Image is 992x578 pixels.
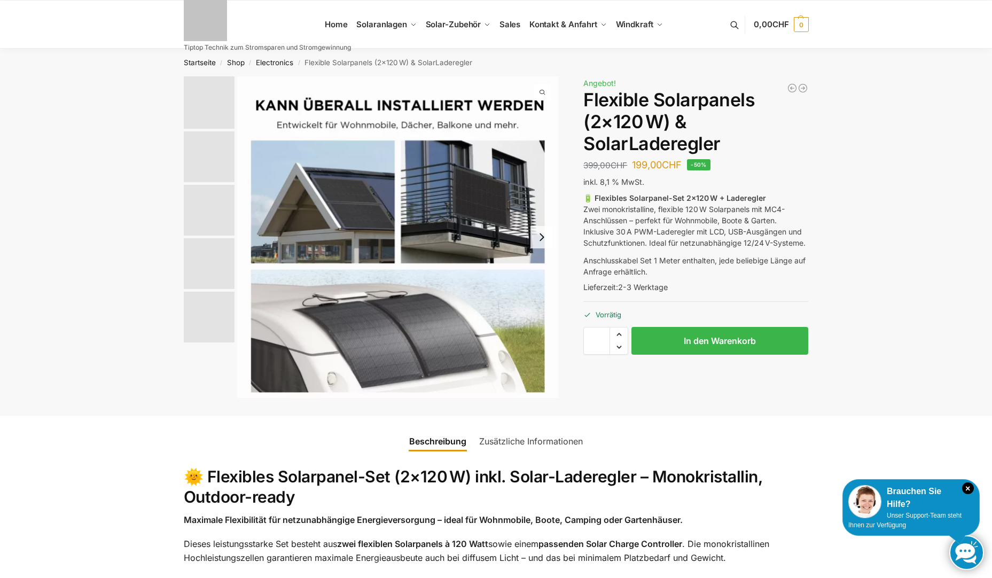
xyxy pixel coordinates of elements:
a: Windkraft [611,1,667,49]
p: Tiptop Technik zum Stromsparen und Stromgewinnung [184,44,351,51]
p: Vorrätig [583,301,808,320]
span: / [293,59,304,67]
input: Produktmenge [583,327,610,355]
a: 0,00CHF 0 [754,9,808,41]
a: Zusätzliche Informationen [473,428,589,454]
p: Dieses leistungsstarke Set besteht aus sowie einem . Die monokristallinen Hochleistungszellen gar... [184,537,809,565]
strong: zwei flexiblen Solarpanels à 120 Watt [337,538,488,549]
div: Brauchen Sie Hilfe? [848,485,974,511]
bdi: 399,00 [583,160,627,170]
a: Electronics [256,58,293,67]
strong: passenden Solar Charge Controller [538,538,682,549]
img: s-l1600 (4) [184,238,235,289]
h2: 🌞 Flexibles Solarpanel-Set (2×120 W) inkl. Solar-Laderegler – Monokristallin, Outdoor-ready [184,467,809,507]
span: CHF [772,19,789,29]
span: Angebot! [583,79,616,88]
span: Lieferzeit: [583,283,668,292]
span: 2-3 Werktage [618,283,668,292]
img: Flexible Solar Module [184,76,235,129]
bdi: 199,00 [632,159,682,170]
span: / [245,59,256,67]
img: Flexibles Solarmodul 120 watt [184,131,235,182]
img: Flexibel in allen Bereichen [184,292,235,342]
span: Kontakt & Anfahrt [529,19,597,29]
a: Shop [227,58,245,67]
a: Startseite [184,58,216,67]
span: 0 [794,17,809,32]
span: / [216,59,227,67]
span: -50% [687,159,710,170]
span: Solar-Zubehör [426,19,481,29]
a: Solar-Zubehör [421,1,495,49]
span: Solaranlagen [356,19,407,29]
a: Balkonkraftwerk 1780 Watt mit 4 KWh Zendure Batteriespeicher Notstrom fähig [798,83,808,93]
nav: Breadcrumb [165,49,827,76]
span: Sales [499,19,521,29]
i: Schließen [962,482,974,494]
strong: 🔋 Flexibles Solarpanel-Set 2×120 W + Laderegler [583,193,766,202]
span: Increase quantity [610,327,628,341]
a: Balkonkraftwerk 890/600 Watt bificial Glas/Glas [787,83,798,93]
p: Anschlusskabel Set 1 Meter enthalten, jede beliebige Länge auf Anfrage erhältlich. [583,255,808,277]
p: Zwei monokristalline, flexible 120 W Solarpanels mit MC4-Anschlüssen – perfekt für Wohnmobile, Bo... [583,192,808,248]
a: Beschreibung [403,428,473,454]
a: Kontakt & Anfahrt [525,1,611,49]
span: CHF [611,160,627,170]
a: Flexible Solar Module für Wohnmobile Camping Balkons l960 9 [237,76,559,398]
span: Windkraft [616,19,653,29]
span: Reduce quantity [610,340,628,354]
button: In den Warenkorb [631,327,808,355]
span: Unser Support-Team steht Ihnen zur Verfügung [848,512,962,529]
img: Customer service [848,485,881,518]
button: Next slide [530,226,553,248]
h1: Flexible Solarpanels (2×120 W) & SolarLaderegler [583,89,808,154]
span: CHF [662,159,682,170]
img: Flexible Solar Module [237,76,559,398]
a: Solaranlagen [352,1,421,49]
span: 0,00 [754,19,788,29]
a: Sales [495,1,525,49]
span: inkl. 8,1 % MwSt. [583,177,644,186]
img: Flexibel unendlich viele Einsatzmöglichkeiten [184,185,235,236]
strong: Maximale Flexibilität für netzunabhängige Energieversorgung – ideal für Wohnmobile, Boote, Campin... [184,514,683,525]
